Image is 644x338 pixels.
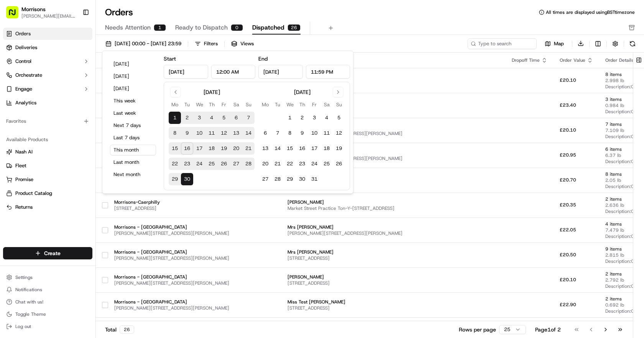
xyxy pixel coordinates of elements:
span: [STREET_ADDRESS] [287,106,499,112]
button: 30 [296,173,308,185]
button: Control [3,55,92,68]
span: Dispatched [252,23,284,32]
button: 4 [320,112,333,124]
button: Refresh [627,38,638,49]
button: 1 [284,112,296,124]
button: Next month [110,169,156,180]
input: Type to search [468,38,537,49]
th: Wednesday [284,101,296,109]
button: 29 [169,173,181,185]
button: 30 [181,173,193,185]
span: Morrisons - [GEOGRAPHIC_DATA] [114,249,229,255]
button: 9 [181,127,193,139]
button: Log out [3,321,92,332]
span: Log out [15,323,31,330]
input: Date [258,65,303,79]
button: Morrisons [21,5,46,13]
span: [STREET_ADDRESS] [287,81,499,87]
button: Last month [110,157,156,168]
button: 15 [284,142,296,155]
button: 29 [284,173,296,185]
button: Map [540,39,569,48]
button: 6 [230,112,242,124]
button: 26 [218,158,230,170]
button: 22 [169,158,181,170]
span: Pylon [76,130,93,136]
span: Needs Attention [105,23,151,32]
button: 20 [259,158,271,170]
div: 26 [287,24,301,31]
span: £20.10 [560,127,576,133]
button: 17 [308,142,320,155]
span: [PERSON_NAME][STREET_ADDRESS][PERSON_NAME] [287,230,499,236]
div: 1 [154,24,166,31]
button: 25 [205,158,218,170]
div: Total [105,325,134,334]
div: We're available if you need us! [26,81,97,87]
span: Product Catalog [15,190,52,197]
div: Favorites [3,115,92,127]
button: 27 [259,173,271,185]
span: Chat with us! [15,299,43,305]
button: Notifications [3,284,92,295]
button: 22 [284,158,296,170]
button: 21 [271,158,284,170]
div: Dropoff Time [512,57,547,63]
th: Thursday [296,101,308,109]
span: [PERSON_NAME] [287,274,499,280]
th: Sunday [333,101,345,109]
button: 24 [193,158,205,170]
th: Tuesday [271,101,284,109]
span: [PERSON_NAME] [287,124,499,130]
button: Chat with us! [3,297,92,307]
th: Sunday [242,101,255,109]
div: [DATE] [294,88,310,96]
button: Returns [3,201,92,213]
button: This month [110,145,156,155]
button: 6 [259,127,271,139]
button: Promise [3,173,92,186]
button: 12 [333,127,345,139]
button: 16 [296,142,308,155]
a: Powered byPylon [54,130,93,136]
button: Orchestrate [3,69,92,81]
button: Create [3,247,92,259]
th: Saturday [230,101,242,109]
div: Start new chat [26,73,126,81]
span: Morrisons - [GEOGRAPHIC_DATA] [114,299,229,305]
button: 14 [242,127,255,139]
button: 8 [169,127,181,139]
span: [STREET_ADDRESS] [114,205,229,211]
button: 14 [271,142,284,155]
span: [PERSON_NAME][STREET_ADDRESS][PERSON_NAME] [114,230,229,236]
div: 26 [120,325,134,334]
p: Welcome 👋 [8,31,140,43]
span: Mrs [PERSON_NAME] [287,224,499,230]
span: £23.40 [560,102,576,108]
th: Monday [259,101,271,109]
a: 💻API Documentation [62,108,126,122]
div: Dropoff Location [287,57,499,63]
button: Last week [110,108,156,119]
button: Morrisons[PERSON_NAME][EMAIL_ADDRESS][DOMAIN_NAME] [3,3,79,21]
button: 19 [333,142,345,155]
span: Create [44,249,61,257]
button: Go to previous month [170,87,181,97]
a: 📗Knowledge Base [5,108,62,122]
span: Returns [15,204,33,211]
button: Filters [191,38,221,49]
button: [DATE] 00:00 - [DATE] 23:59 [102,38,185,49]
button: 18 [205,142,218,155]
span: [PERSON_NAME][STREET_ADDRESS][PERSON_NAME] [287,130,499,137]
span: All times are displayed using BST timezone [546,9,635,15]
span: Mrs [PERSON_NAME] [287,99,499,106]
span: Settings [15,274,33,280]
input: Time [211,65,256,79]
span: Mrs [PERSON_NAME] [287,249,499,255]
div: 💻 [65,112,71,118]
button: [PERSON_NAME][EMAIL_ADDRESS][DOMAIN_NAME] [21,13,76,19]
span: Promise [15,176,33,183]
button: 3 [193,112,205,124]
span: [PERSON_NAME][STREET_ADDRESS][PERSON_NAME] [114,280,229,286]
